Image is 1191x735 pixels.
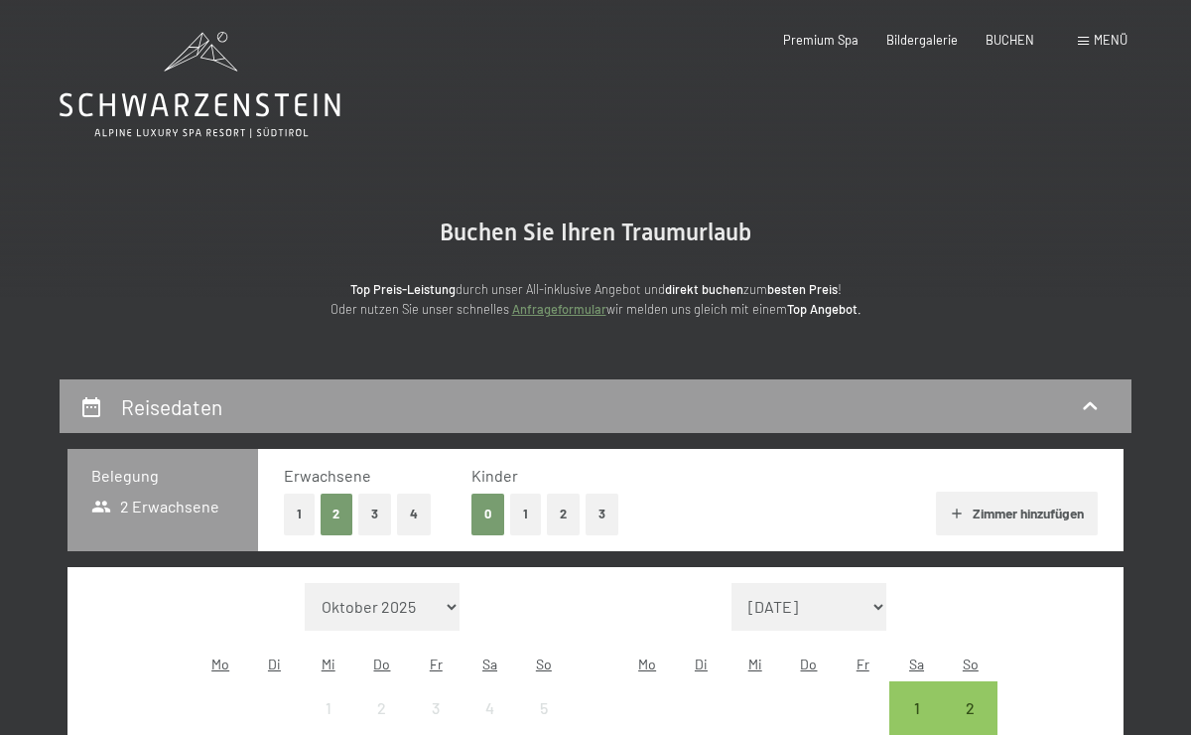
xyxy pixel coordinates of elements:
div: Sat Nov 01 2025 [889,681,943,735]
div: Anreise nicht möglich [517,681,571,735]
strong: Top Angebot. [787,301,861,317]
button: 3 [586,494,618,534]
span: Buchen Sie Ihren Traumurlaub [440,219,751,246]
div: Sun Nov 02 2025 [944,681,997,735]
div: Anreise nicht möglich [302,681,355,735]
abbr: Sonntag [963,656,979,672]
button: 2 [321,494,353,534]
abbr: Sonntag [536,656,552,672]
strong: besten Preis [767,281,838,297]
div: Anreise nicht möglich [409,681,463,735]
div: Sat Oct 04 2025 [463,681,516,735]
div: Anreise nicht möglich [463,681,516,735]
h2: Reisedaten [121,394,222,419]
abbr: Freitag [857,656,869,672]
button: Zimmer hinzufügen [936,492,1098,535]
button: 3 [358,494,391,534]
abbr: Mittwoch [322,656,335,672]
span: 2 Erwachsene [91,496,219,517]
abbr: Donnerstag [800,656,817,672]
button: 4 [397,494,431,534]
a: Premium Spa [783,32,859,48]
strong: Top Preis-Leistung [350,281,456,297]
abbr: Samstag [909,656,924,672]
a: BUCHEN [986,32,1034,48]
abbr: Dienstag [695,656,708,672]
abbr: Freitag [430,656,443,672]
div: Wed Oct 01 2025 [302,681,355,735]
abbr: Dienstag [268,656,281,672]
div: Fri Oct 03 2025 [409,681,463,735]
button: 0 [471,494,504,534]
span: Erwachsene [284,466,371,485]
a: Anfrageformular [512,301,606,317]
abbr: Montag [638,656,656,672]
a: Bildergalerie [886,32,958,48]
abbr: Samstag [482,656,497,672]
div: Sun Oct 05 2025 [517,681,571,735]
button: 1 [284,494,315,534]
div: Anreise nicht möglich [355,681,409,735]
div: Anreise möglich [889,681,943,735]
div: Anreise möglich [944,681,997,735]
button: 1 [510,494,541,534]
button: 2 [547,494,580,534]
h3: Belegung [91,465,234,487]
span: Kinder [471,466,518,485]
abbr: Mittwoch [748,656,762,672]
abbr: Donnerstag [373,656,390,672]
span: Menü [1094,32,1127,48]
abbr: Montag [211,656,229,672]
p: durch unser All-inklusive Angebot und zum ! Oder nutzen Sie unser schnelles wir melden uns gleich... [198,279,992,320]
div: Thu Oct 02 2025 [355,681,409,735]
strong: direkt buchen [665,281,743,297]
